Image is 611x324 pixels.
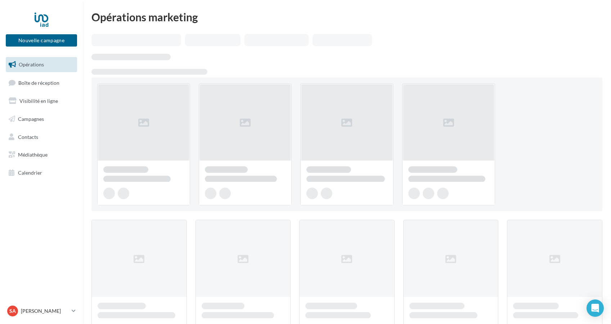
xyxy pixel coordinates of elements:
span: SA [9,307,16,315]
div: Opérations marketing [91,12,602,22]
span: Calendrier [18,170,42,176]
span: Contacts [18,133,38,140]
span: Visibilité en ligne [19,98,58,104]
a: SA [PERSON_NAME] [6,304,77,318]
a: Boîte de réception [4,75,78,91]
a: Visibilité en ligne [4,93,78,109]
span: Campagnes [18,116,44,122]
p: [PERSON_NAME] [21,307,69,315]
span: Opérations [19,61,44,67]
a: Calendrier [4,165,78,180]
a: Opérations [4,57,78,72]
button: Nouvelle campagne [6,34,77,47]
div: Open Intercom Messenger [587,299,604,317]
a: Contacts [4,130,78,145]
span: Médiathèque [18,152,48,158]
span: Boîte de réception [18,79,59,86]
a: Médiathèque [4,147,78,162]
a: Campagnes [4,111,78,127]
